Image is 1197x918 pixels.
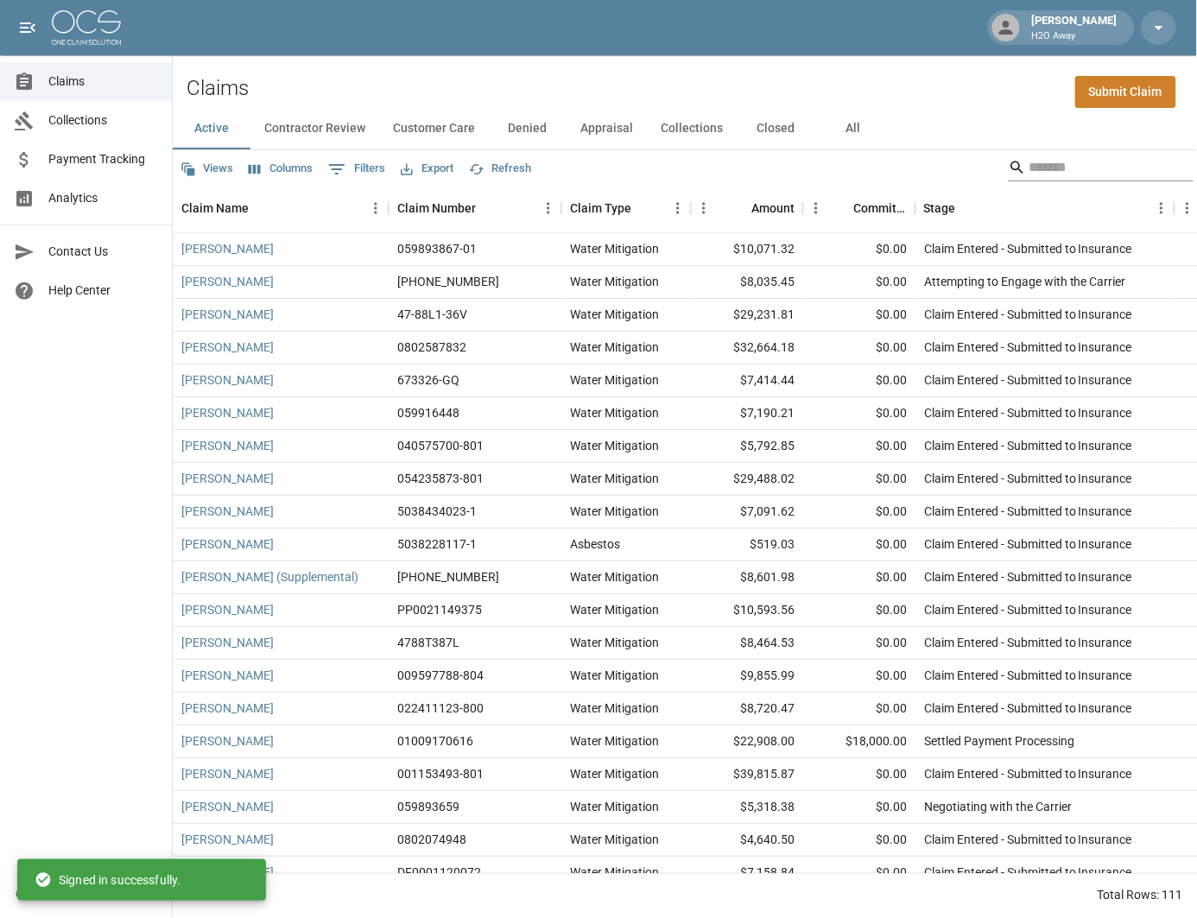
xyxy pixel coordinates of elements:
[397,732,473,750] div: 01009170616
[924,601,1132,618] div: Claim Entered - Submitted to Insurance
[647,108,737,149] button: Collections
[570,535,620,553] div: Asbestos
[1032,29,1118,44] p: H2O Away
[570,371,659,389] div: Water Mitigation
[803,397,915,430] div: $0.00
[181,371,274,389] a: [PERSON_NAME]
[631,196,655,220] button: Sort
[181,831,274,848] a: [PERSON_NAME]
[570,339,659,356] div: Water Mitigation
[570,667,659,684] div: Water Mitigation
[956,196,980,220] button: Sort
[1009,154,1194,185] div: Search
[570,601,659,618] div: Water Mitigation
[181,667,274,684] a: [PERSON_NAME]
[48,243,158,261] span: Contact Us
[803,561,915,594] div: $0.00
[570,700,659,717] div: Water Mitigation
[570,273,659,290] div: Water Mitigation
[691,824,803,857] div: $4,640.50
[924,306,1132,323] div: Claim Entered - Submitted to Insurance
[803,233,915,266] div: $0.00
[397,831,466,848] div: 0802074948
[691,529,803,561] div: $519.03
[173,108,1197,149] div: dynamic tabs
[803,594,915,627] div: $0.00
[1075,76,1176,108] a: Submit Claim
[397,601,482,618] div: PP0021149375
[397,184,476,232] div: Claim Number
[691,430,803,463] div: $5,792.85
[397,700,484,717] div: 022411123-800
[476,196,500,220] button: Sort
[181,503,274,520] a: [PERSON_NAME]
[691,594,803,627] div: $10,593.56
[691,463,803,496] div: $29,488.02
[181,273,274,290] a: [PERSON_NAME]
[570,765,659,782] div: Water Mitigation
[924,470,1132,487] div: Claim Entered - Submitted to Insurance
[570,634,659,651] div: Water Mitigation
[691,195,717,221] button: Menu
[803,463,915,496] div: $0.00
[570,240,659,257] div: Water Mitigation
[173,184,389,232] div: Claim Name
[570,184,631,232] div: Claim Type
[397,568,499,586] div: 01-009-151043
[570,864,659,881] div: Water Mitigation
[397,306,467,323] div: 47-88L1-36V
[803,496,915,529] div: $0.00
[181,470,274,487] a: [PERSON_NAME]
[181,765,274,782] a: [PERSON_NAME]
[829,196,853,220] button: Sort
[187,76,249,101] h2: Claims
[570,798,659,815] div: Water Mitigation
[324,155,389,183] button: Show filters
[397,273,499,290] div: 01-009-176062
[52,10,121,45] img: ocs-logo-white-transparent.png
[397,864,481,881] div: DF0001120072
[181,700,274,717] a: [PERSON_NAME]
[363,195,389,221] button: Menu
[173,108,250,149] button: Active
[181,798,274,815] a: [PERSON_NAME]
[691,233,803,266] div: $10,071.32
[570,732,659,750] div: Water Mitigation
[924,371,1132,389] div: Claim Entered - Submitted to Insurance
[803,725,915,758] div: $18,000.00
[561,184,691,232] div: Claim Type
[665,195,691,221] button: Menu
[803,791,915,824] div: $0.00
[1025,12,1124,43] div: [PERSON_NAME]
[244,155,317,182] button: Select columns
[691,397,803,430] div: $7,190.21
[691,693,803,725] div: $8,720.47
[397,339,466,356] div: 0802587832
[924,404,1132,421] div: Claim Entered - Submitted to Insurance
[924,634,1132,651] div: Claim Entered - Submitted to Insurance
[397,798,459,815] div: 059893659
[924,184,956,232] div: Stage
[389,184,561,232] div: Claim Number
[489,108,567,149] button: Denied
[181,184,249,232] div: Claim Name
[397,437,484,454] div: 040575700-801
[181,601,274,618] a: [PERSON_NAME]
[35,864,180,896] div: Signed in successfully.
[924,240,1132,257] div: Claim Entered - Submitted to Insurance
[570,568,659,586] div: Water Mitigation
[691,660,803,693] div: $9,855.99
[691,364,803,397] div: $7,414.44
[803,529,915,561] div: $0.00
[691,496,803,529] div: $7,091.62
[10,10,45,45] button: open drawer
[570,404,659,421] div: Water Mitigation
[691,857,803,890] div: $7,158.84
[48,111,158,130] span: Collections
[397,404,459,421] div: 059916448
[48,73,158,91] span: Claims
[924,798,1072,815] div: Negotiating with the Carrier
[924,864,1132,881] div: Claim Entered - Submitted to Insurance
[803,693,915,725] div: $0.00
[181,634,274,651] a: [PERSON_NAME]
